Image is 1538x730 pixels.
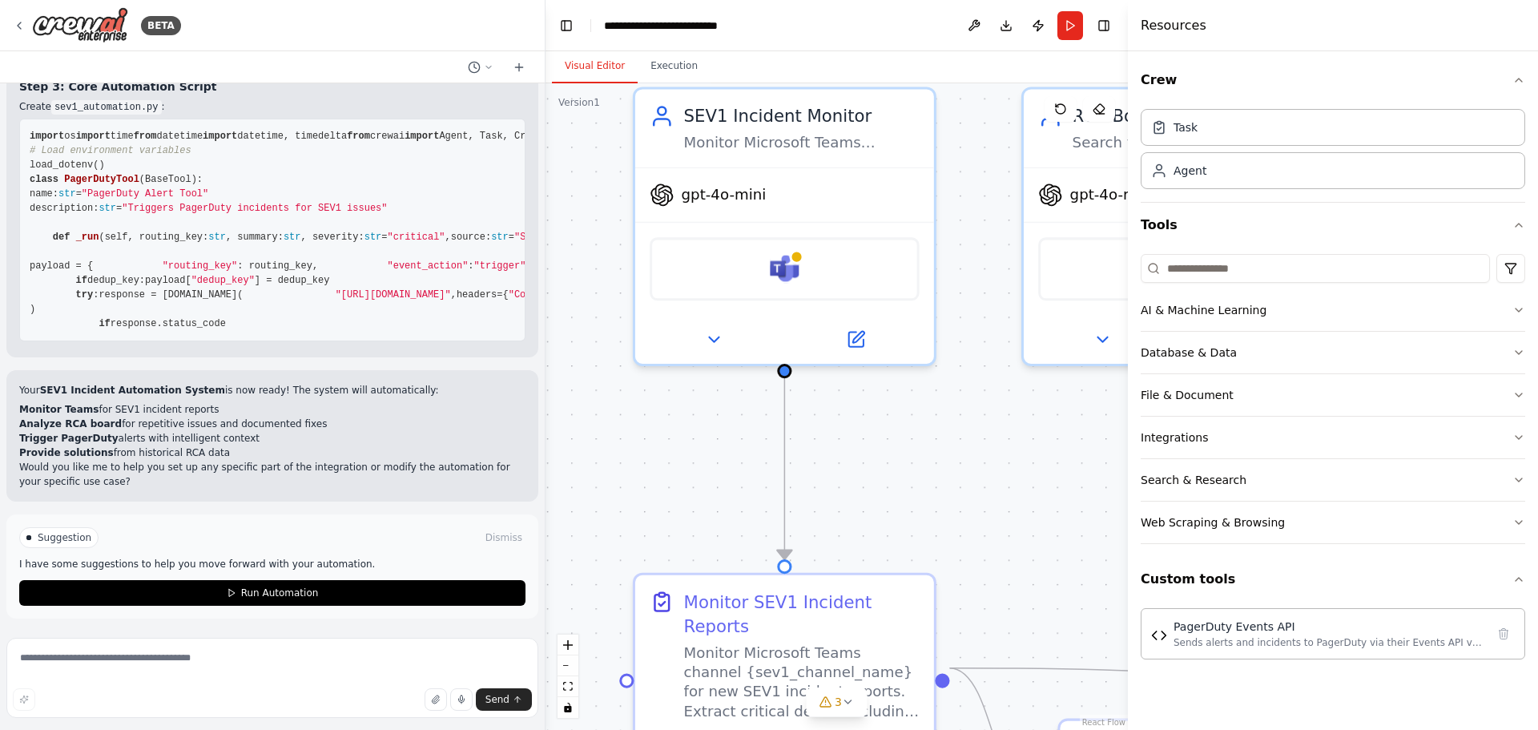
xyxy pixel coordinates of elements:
span: response = [DOMAIN_NAME]( [99,289,243,300]
span: "SEV1-Automation" [514,232,612,243]
li: for SEV1 incident reports [19,402,525,417]
span: def [53,232,70,243]
span: str [208,232,226,243]
nav: breadcrumb [604,18,750,34]
div: Agent [1174,163,1206,179]
div: Tools [1141,248,1525,557]
span: try [76,289,94,300]
button: zoom in [558,635,578,655]
span: "Content-Type" [509,289,590,300]
span: str [284,232,301,243]
span: import [405,131,439,142]
span: time [111,131,134,142]
span: BaseTool [145,174,191,185]
li: from historical RCA data [19,446,525,460]
span: from [134,131,157,142]
span: "dedup_key" [191,275,255,286]
strong: SEV1 Incident Automation System [40,385,225,396]
span: ] = dedup_key [255,275,330,286]
span: "routing_key" [163,260,238,272]
button: Click to speak your automation idea [450,688,473,711]
button: Switch to previous chat [461,58,500,77]
span: ): [191,174,203,185]
span: if [76,275,87,286]
div: RCA Board AnalystSearch the RCA (Root Cause Analysis) board in [GEOGRAPHIC_DATA] for repetitive i... [1021,87,1325,366]
button: Crew [1141,58,1525,103]
button: toggle interactivity [558,697,578,718]
button: Improve this prompt [13,688,35,711]
span: "event_action" [388,260,469,272]
span: = [509,232,514,243]
div: BETA [141,16,181,35]
span: import [30,131,64,142]
div: Search & Research [1141,472,1246,488]
h4: Resources [1141,16,1206,35]
a: React Flow attribution [1082,718,1125,727]
button: Tools [1141,203,1525,248]
span: _run [76,232,99,243]
button: Run Automation [19,580,525,606]
span: response.status_code [111,318,226,329]
span: "trigger" [474,260,526,272]
strong: Step 3: Core Automation Script [19,80,216,93]
span: ( [139,174,145,185]
div: Monitor SEV1 Incident Reports [684,590,920,639]
div: RCA Board Analyst [1073,104,1308,128]
button: zoom out [558,655,578,676]
span: "[URL][DOMAIN_NAME]" [336,289,451,300]
button: Send [476,688,532,711]
span: payload = { [30,260,93,272]
button: Database & Data [1141,332,1525,373]
button: 3 [806,688,868,717]
span: os [64,131,75,142]
div: Monitor Microsoft Teams channel {sev1_channel_name} for new SEV1 incident reports. Extract critic... [684,643,920,721]
span: Suggestion [38,531,91,544]
button: Hide left sidebar [555,14,578,37]
button: Custom tools [1141,557,1525,602]
div: Database & Data [1141,345,1237,361]
code: sev1_automation.py [51,100,162,115]
li: for repetitive issues and documented fixes [19,417,525,431]
span: "PagerDuty Alert Tool" [82,188,208,200]
span: str [99,203,116,214]
span: = [381,232,387,243]
button: Hide right sidebar [1093,14,1115,37]
div: File & Document [1141,387,1234,403]
span: crewai [370,131,405,142]
span: dedup_key: [87,275,145,286]
span: Agent, Task, Crew, Process [439,131,589,142]
span: gpt-4o-mini [682,185,767,204]
span: description: [30,203,99,214]
div: Search the RCA (Root Cause Analysis) board in [GEOGRAPHIC_DATA] for repetitive issues that match ... [1073,133,1308,152]
span: Send [485,693,509,706]
button: Open in side panel [787,325,924,354]
button: Delete tool [1492,623,1515,645]
div: SEV1 Incident MonitorMonitor Microsoft Teams channel {sev1_channel_name} for SEV1 incident report... [633,87,936,366]
span: 3 [835,694,842,710]
p: Would you like me to help you set up any specific part of the integration or modify the automatio... [19,460,525,489]
span: "Triggers PagerDuty incidents for SEV1 issues" [122,203,387,214]
strong: Provide solutions [19,447,114,458]
button: AI & Machine Learning [1141,289,1525,331]
img: PagerDuty Events API [1151,627,1167,643]
div: PagerDuty Events API [1174,619,1486,635]
button: Visual Editor [552,50,638,83]
span: datetime, timedelta [237,131,347,142]
span: class [30,174,58,185]
button: Execution [638,50,711,83]
span: ) [30,304,35,315]
span: source: [451,232,491,243]
span: , [451,289,457,300]
div: Sends alerts and incidents to PagerDuty via their Events API v2. Supports triggering, acknowledgi... [1174,636,1486,649]
p: I have some suggestions to help you move forward with your automation. [19,558,525,571]
span: load_dotenv() [30,159,105,171]
span: datetime [156,131,203,142]
div: SEV1 Incident Monitor [684,104,920,128]
div: Crew [1141,103,1525,202]
div: Integrations [1141,430,1208,446]
p: Create : [19,99,525,114]
strong: Monitor Teams [19,404,99,415]
span: : routing_key, [237,260,318,272]
span: : [93,289,99,300]
span: str [491,232,509,243]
